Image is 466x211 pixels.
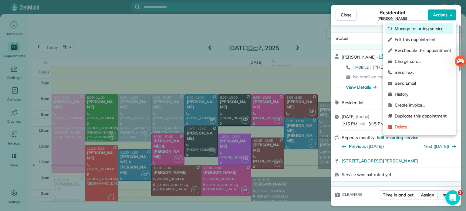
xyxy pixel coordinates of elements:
span: Send Text [395,69,451,75]
span: Close [341,12,352,18]
span: Residential [380,9,405,16]
span: Actions [433,12,447,18]
span: [PHONE_NUMBER] [373,64,410,70]
span: Invite [441,192,452,198]
span: [PERSON_NAME] [377,16,407,21]
span: Assign [421,192,434,198]
span: Previous ([DATE]) [349,143,384,149]
span: No team assigned yet [356,205,398,211]
span: 1:15 PM [342,121,357,127]
span: Reschedule this appointment [395,47,451,53]
span: Cleaners [342,192,363,198]
button: Invite [437,190,456,199]
span: Status [336,36,348,41]
button: Previous ([DATE]) [342,143,384,149]
span: Send Email [395,80,451,86]
span: Manage recurring service [395,26,451,32]
span: [DATE] [342,114,355,119]
iframe: Intercom live chat [445,190,460,205]
span: Delete [395,124,451,130]
span: 1 [458,190,463,195]
a: Open profile [379,53,410,59]
span: [STREET_ADDRESS][PERSON_NAME] [342,158,418,164]
button: View Details [346,84,377,90]
a: MOBILE[PHONE_NUMBER] [353,64,410,70]
span: Duplicate this appointment [395,113,451,119]
span: History [395,91,451,97]
span: Edit this appointment [395,36,451,43]
span: [PERSON_NAME] [342,54,376,60]
span: ( today ) [356,114,369,119]
span: 3:15 PM [368,121,384,127]
span: Repeats monthly [342,135,374,140]
span: Create invoice… [395,102,451,108]
span: MOBILE [353,64,371,70]
span: No email on record [353,74,390,80]
span: Charge card… [395,58,451,64]
button: Time in and out [379,190,417,199]
span: Edit recurring service [377,134,418,141]
span: · [376,55,379,60]
span: Time in and out [383,192,414,198]
span: Team [336,205,346,211]
span: Residential [342,100,363,105]
span: Service was not rated yet [342,172,391,178]
button: Next ([DATE]) [424,143,457,149]
button: Close [336,9,357,21]
a: [STREET_ADDRESS][PERSON_NAME] [342,158,458,164]
a: Next ([DATE]) [424,144,449,149]
button: Assign [417,190,438,199]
